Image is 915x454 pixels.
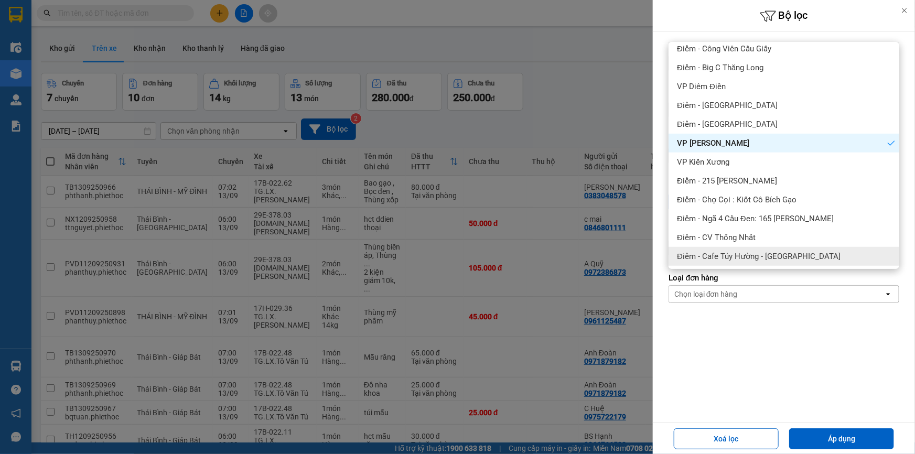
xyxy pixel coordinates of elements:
svg: open [884,290,892,298]
span: Điểm - Cafe Túy Hường - [GEOGRAPHIC_DATA] [677,251,841,262]
span: Điểm - Công Viên Cầu Giấy [677,44,771,54]
span: Điểm - Ngã 4 Cầu Đen: 165 [PERSON_NAME] [677,213,834,224]
div: Chọn loại đơn hàng [674,289,738,299]
button: Áp dụng [789,428,894,449]
span: Điểm - [GEOGRAPHIC_DATA] [677,100,778,111]
span: Điểm - CV Thống Nhất [677,232,756,243]
h6: Bộ lọc [653,8,915,24]
ul: Menu [669,42,899,269]
span: VP Kiến Xương [677,157,729,167]
span: Điểm - Big C Thăng Long [677,62,763,73]
span: Điểm - 215 [PERSON_NAME] [677,176,777,186]
span: Điểm - [GEOGRAPHIC_DATA] [677,119,778,129]
label: Loại đơn hàng [669,273,899,283]
span: VP Diêm Điền [677,81,726,92]
span: Điểm - Chợ Cọi : Kiốt Cô Bích Gạo [677,194,796,205]
button: Xoá lọc [674,428,779,449]
span: VP [PERSON_NAME] [677,138,749,148]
